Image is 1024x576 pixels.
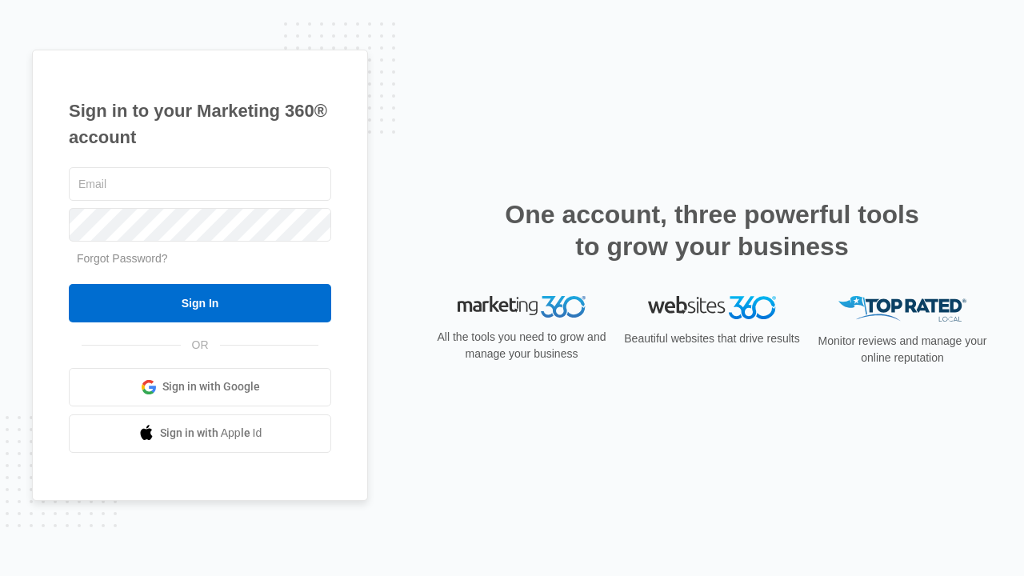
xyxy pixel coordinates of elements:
[69,414,331,453] a: Sign in with Apple Id
[622,330,802,347] p: Beautiful websites that drive results
[69,98,331,150] h1: Sign in to your Marketing 360® account
[69,284,331,322] input: Sign In
[181,337,220,354] span: OR
[500,198,924,262] h2: One account, three powerful tools to grow your business
[77,252,168,265] a: Forgot Password?
[69,167,331,201] input: Email
[648,296,776,319] img: Websites 360
[432,329,611,362] p: All the tools you need to grow and manage your business
[69,368,331,406] a: Sign in with Google
[838,296,966,322] img: Top Rated Local
[162,378,260,395] span: Sign in with Google
[160,425,262,442] span: Sign in with Apple Id
[813,333,992,366] p: Monitor reviews and manage your online reputation
[458,296,586,318] img: Marketing 360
